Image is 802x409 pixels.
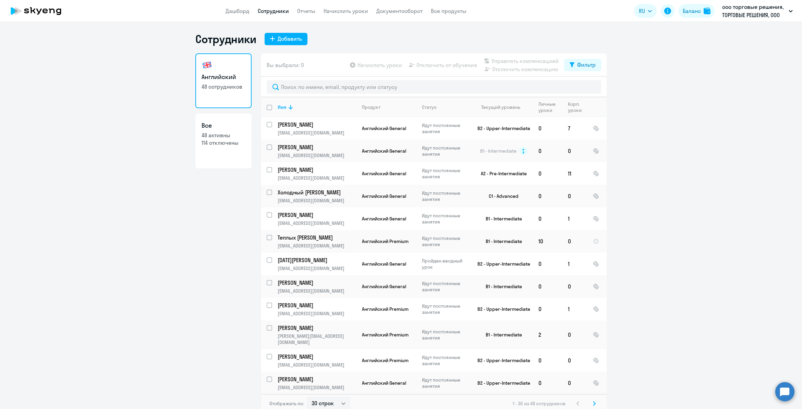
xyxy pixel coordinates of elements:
p: Идут постоянные занятия [422,213,469,225]
p: [PERSON_NAME][EMAIL_ADDRESS][DOMAIN_NAME] [278,333,356,345]
p: [PERSON_NAME] [278,143,355,151]
span: Английский General [362,170,406,177]
p: Холодный [PERSON_NAME] [278,189,355,196]
td: 1 [562,298,587,320]
div: Добавить [278,35,302,43]
p: [EMAIL_ADDRESS][DOMAIN_NAME] [278,152,356,158]
td: 2 [533,320,562,349]
div: Фильтр [577,61,596,69]
p: Идут постоянные занятия [422,190,469,202]
p: Пройден вводный урок [422,258,469,270]
td: 7 [562,117,587,140]
td: B1 - Intermediate [469,320,533,349]
td: 0 [562,140,587,162]
p: [EMAIL_ADDRESS][DOMAIN_NAME] [278,288,356,294]
p: [PERSON_NAME] [278,121,355,128]
td: B1 - Intermediate [469,275,533,298]
span: Английский General [362,216,406,222]
td: 0 [562,185,587,207]
a: [PERSON_NAME] [278,324,356,332]
a: [PERSON_NAME] [278,375,356,383]
a: Балансbalance [679,4,715,18]
div: Баланс [683,7,701,15]
a: Все48 активны114 отключены [195,114,252,168]
p: Идут постоянные занятия [422,329,469,341]
p: [PERSON_NAME] [278,211,355,219]
td: A2 - Pre-Intermediate [469,162,533,185]
p: [PERSON_NAME] [278,166,355,174]
a: [PERSON_NAME] [278,143,356,151]
p: Идут постоянные занятия [422,167,469,180]
span: Английский Premium [362,238,409,244]
td: 10 [533,230,562,253]
a: Английский48 сотрудников [195,53,252,108]
span: B1 - Intermediate [480,148,517,154]
img: balance [704,8,710,14]
a: Все продукты [431,8,466,14]
span: Английский General [362,261,406,267]
a: Дашборд [226,8,250,14]
a: Холодный [PERSON_NAME] [278,189,356,196]
td: 0 [533,185,562,207]
p: Идут постоянные занятия [422,377,469,389]
td: 11 [562,162,587,185]
span: Вы выбрали: 0 [267,61,304,69]
span: Английский Premium [362,357,409,363]
td: 0 [562,320,587,349]
a: [PERSON_NAME] [278,211,356,219]
p: [EMAIL_ADDRESS][DOMAIN_NAME] [278,130,356,136]
td: 1 [562,253,587,275]
p: [EMAIL_ADDRESS][DOMAIN_NAME] [278,384,356,391]
span: Английский General [362,283,406,290]
td: 0 [533,298,562,320]
a: [PERSON_NAME] [278,121,356,128]
div: Корп. уроки [568,101,587,113]
td: 0 [533,349,562,372]
span: Английский General [362,125,406,131]
span: RU [639,7,645,15]
td: C1 - Advanced [469,185,533,207]
button: RU [634,4,657,18]
p: [EMAIL_ADDRESS][DOMAIN_NAME] [278,310,356,317]
a: Начислить уроки [324,8,368,14]
img: english [202,60,212,71]
p: Идут постоянные занятия [422,122,469,135]
td: 0 [533,372,562,394]
td: B2 - Upper-Intermediate [469,298,533,320]
p: [PERSON_NAME] [278,279,355,286]
td: 0 [533,140,562,162]
td: 0 [533,253,562,275]
h1: Сотрудники [195,32,256,46]
p: [EMAIL_ADDRESS][DOMAIN_NAME] [278,197,356,204]
p: [EMAIL_ADDRESS][DOMAIN_NAME] [278,362,356,368]
p: [PERSON_NAME] [278,324,355,332]
p: [EMAIL_ADDRESS][DOMAIN_NAME] [278,243,356,249]
p: 48 сотрудников [202,83,245,90]
td: 0 [562,349,587,372]
span: Английский Premium [362,306,409,312]
p: [PERSON_NAME] [278,375,355,383]
a: Отчеты [297,8,315,14]
td: B2 - Upper-Intermediate [469,117,533,140]
p: [PERSON_NAME] [278,302,355,309]
a: [PERSON_NAME] [278,279,356,286]
div: Имя [278,104,287,110]
p: [EMAIL_ADDRESS][DOMAIN_NAME] [278,220,356,226]
div: Статус [422,104,437,110]
span: Английский General [362,380,406,386]
a: Теплых [PERSON_NAME] [278,234,356,241]
p: [DATE][PERSON_NAME] [278,256,355,264]
p: [EMAIL_ADDRESS][DOMAIN_NAME] [278,265,356,271]
h3: Все [202,121,245,130]
p: Идут постоянные занятия [422,303,469,315]
input: Поиск по имени, email, продукту или статусу [267,80,601,94]
td: 0 [533,117,562,140]
td: 0 [562,275,587,298]
td: B2 - Upper-Intermediate [469,372,533,394]
div: Текущий уровень [481,104,520,110]
div: Продукт [362,104,380,110]
span: Английский General [362,148,406,154]
p: 48 активны [202,131,245,139]
a: [PERSON_NAME] [278,166,356,174]
p: Идут постоянные занятия [422,235,469,247]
